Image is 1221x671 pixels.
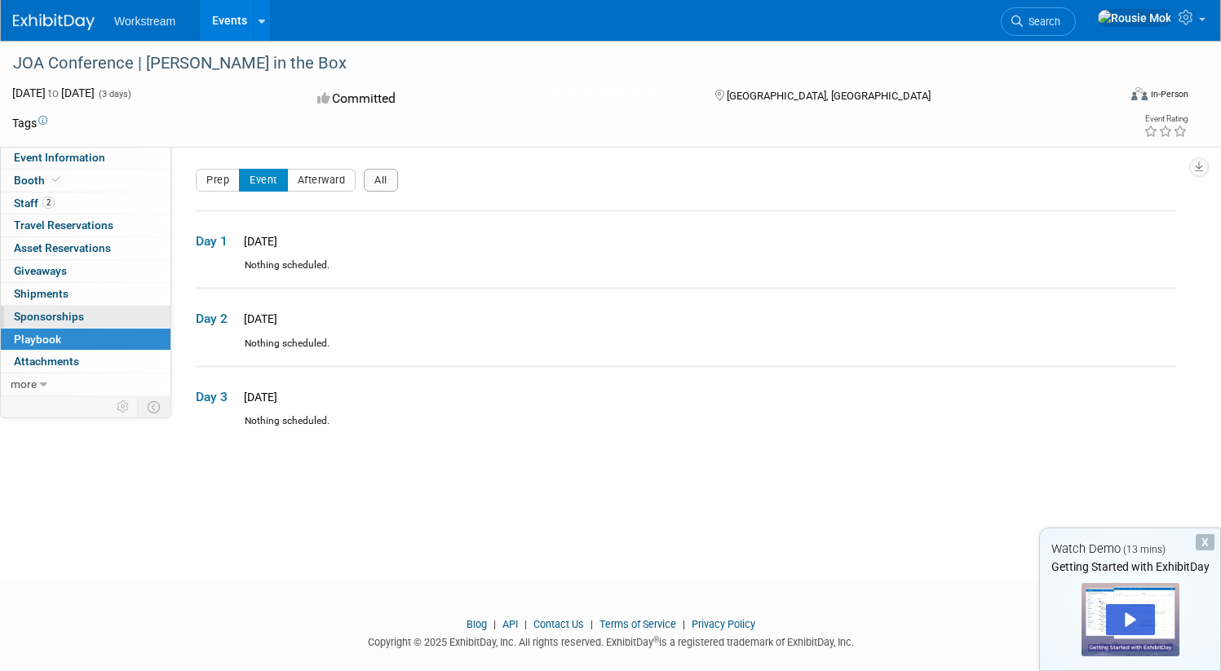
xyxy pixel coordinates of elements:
span: Workstream [114,15,175,28]
span: [DATE] [239,235,277,248]
i: Booth reservation complete [52,175,60,184]
div: Committed [312,85,688,113]
a: API [502,618,518,630]
span: | [520,618,531,630]
span: (13 mins) [1123,544,1166,555]
span: Day 2 [196,310,237,328]
span: Booth [14,174,64,187]
span: more [11,377,37,391]
button: Afterward [287,169,356,192]
div: Watch Demo [1040,541,1220,558]
a: more [1,373,170,395]
div: JOA Conference | [PERSON_NAME] in the Box [7,49,1088,78]
span: Travel Reservations [14,219,113,232]
sup: ® [653,635,659,644]
span: Search [1023,15,1060,28]
div: Play [1106,604,1155,635]
a: Booth [1,170,170,192]
td: Toggle Event Tabs [138,396,171,417]
span: Giveaways [14,264,67,277]
button: Event [239,169,288,192]
img: Rousie Mok [1097,9,1172,27]
span: Playbook [14,333,61,346]
button: All [364,169,398,192]
img: Format-Inperson.png [1131,87,1148,100]
div: Nothing scheduled. [196,337,1176,365]
span: Day 3 [196,388,237,406]
a: Privacy Policy [692,618,755,630]
a: Search [1001,7,1076,36]
span: | [679,618,689,630]
a: Attachments [1,351,170,373]
div: Event Format [1013,85,1188,109]
a: Terms of Service [599,618,676,630]
span: Attachments [14,355,79,368]
span: Event Information [14,151,105,164]
span: Sponsorships [14,310,84,323]
span: [DATE] [DATE] [12,86,95,99]
td: Personalize Event Tab Strip [109,396,138,417]
a: Travel Reservations [1,214,170,236]
span: | [586,618,597,630]
span: | [489,618,500,630]
span: Day 1 [196,232,237,250]
img: ExhibitDay [13,14,95,30]
span: [GEOGRAPHIC_DATA], [GEOGRAPHIC_DATA] [727,90,931,102]
a: Playbook [1,329,170,351]
td: Tags [12,115,47,131]
span: [DATE] [239,391,277,404]
span: Shipments [14,287,69,300]
a: Event Information [1,147,170,169]
span: 2 [42,196,55,209]
span: to [46,86,61,99]
span: Staff [14,196,55,210]
a: Sponsorships [1,306,170,328]
a: Shipments [1,283,170,305]
span: [DATE] [239,312,277,325]
div: Dismiss [1196,534,1214,550]
button: Prep [196,169,240,192]
div: Nothing scheduled. [196,414,1176,443]
div: Getting Started with ExhibitDay [1040,558,1220,575]
div: Nothing scheduled. [196,258,1176,287]
a: Staff2 [1,192,170,214]
a: Asset Reservations [1,237,170,259]
a: Giveaways [1,260,170,282]
span: Asset Reservations [14,241,111,254]
div: Event Rating [1144,115,1188,123]
a: Contact Us [533,618,584,630]
div: In-Person [1150,88,1188,100]
span: (3 days) [97,89,131,99]
a: Blog [467,618,487,630]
